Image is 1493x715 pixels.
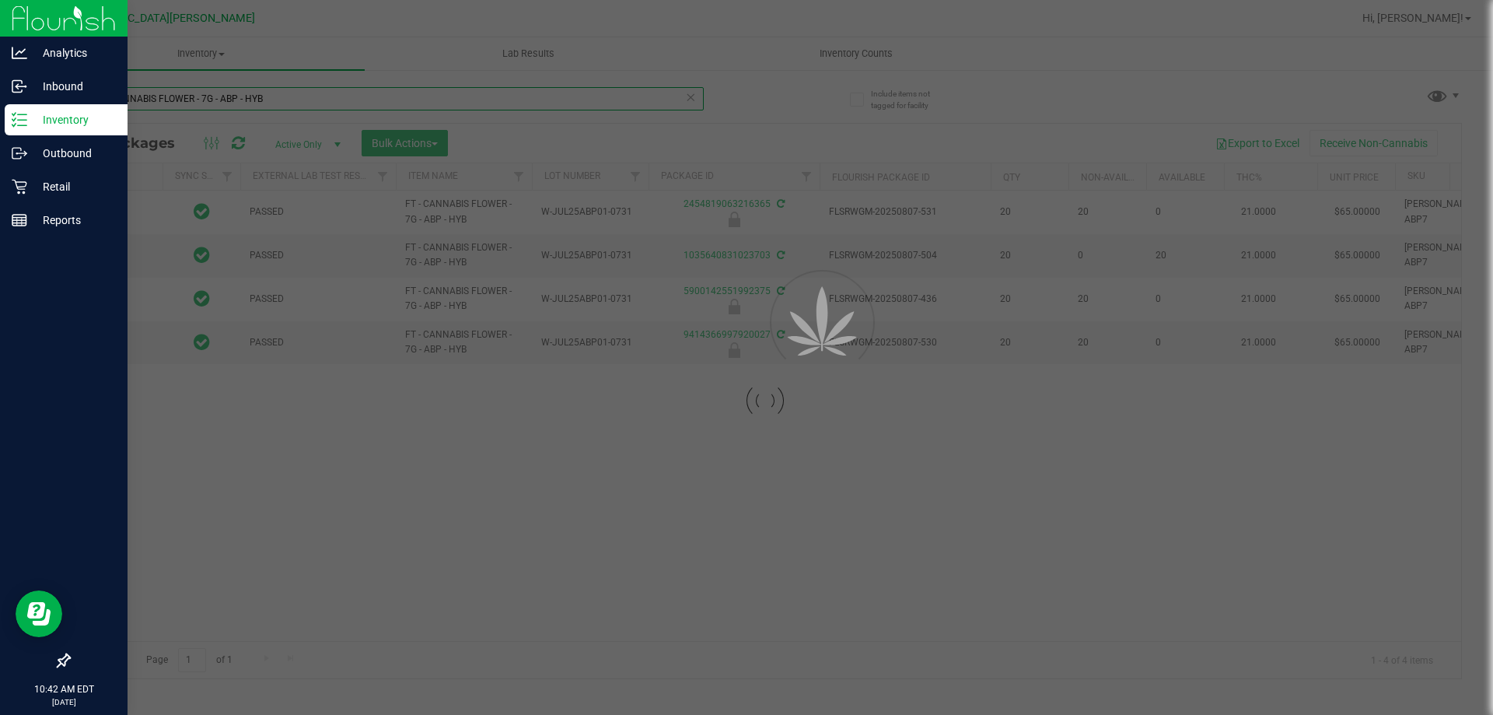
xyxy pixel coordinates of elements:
[12,145,27,161] inline-svg: Outbound
[7,682,121,696] p: 10:42 AM EDT
[16,591,62,637] iframe: Resource center
[12,212,27,228] inline-svg: Reports
[27,144,121,163] p: Outbound
[12,179,27,195] inline-svg: Retail
[12,45,27,61] inline-svg: Analytics
[27,211,121,230] p: Reports
[27,77,121,96] p: Inbound
[27,44,121,62] p: Analytics
[12,112,27,128] inline-svg: Inventory
[27,177,121,196] p: Retail
[7,696,121,708] p: [DATE]
[12,79,27,94] inline-svg: Inbound
[27,110,121,129] p: Inventory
